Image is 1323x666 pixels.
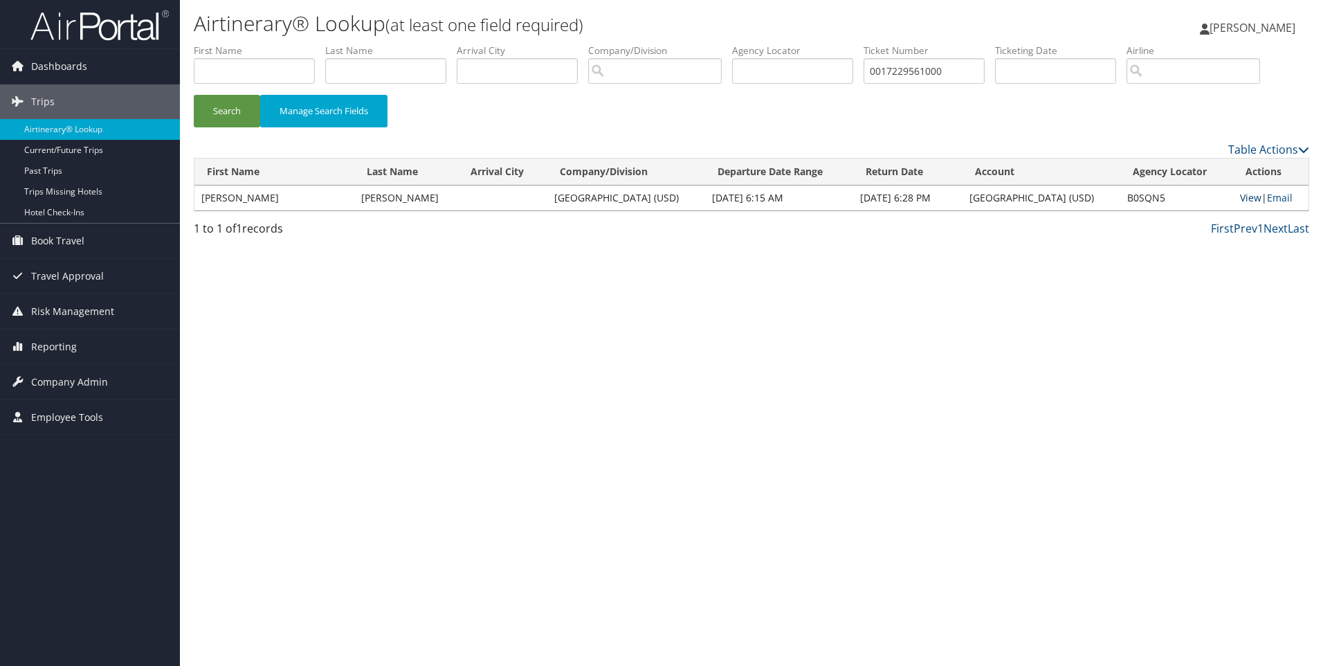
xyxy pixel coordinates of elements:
th: First Name: activate to sort column ascending [194,159,354,186]
label: Arrival City [457,44,588,57]
th: Actions [1233,159,1308,186]
td: | [1233,186,1308,210]
span: Book Travel [31,224,84,258]
td: B0SQN5 [1120,186,1233,210]
td: [PERSON_NAME] [354,186,458,210]
a: Next [1263,221,1288,236]
label: Ticket Number [864,44,995,57]
a: Last [1288,221,1309,236]
span: [PERSON_NAME] [1210,20,1295,35]
img: airportal-logo.png [30,9,169,42]
a: Email [1267,191,1293,204]
label: Ticketing Date [995,44,1126,57]
a: [PERSON_NAME] [1200,7,1309,48]
button: Manage Search Fields [260,95,387,127]
span: 1 [236,221,242,236]
th: Return Date: activate to sort column ascending [853,159,962,186]
th: Agency Locator: activate to sort column ascending [1120,159,1233,186]
a: Prev [1234,221,1257,236]
span: Employee Tools [31,400,103,435]
td: [DATE] 6:28 PM [853,186,962,210]
th: Departure Date Range: activate to sort column ascending [705,159,853,186]
label: Last Name [325,44,457,57]
td: [DATE] 6:15 AM [705,186,853,210]
a: First [1211,221,1234,236]
span: Trips [31,84,55,119]
td: [PERSON_NAME] [194,186,354,210]
label: Airline [1126,44,1270,57]
td: [GEOGRAPHIC_DATA] (USD) [547,186,705,210]
label: Agency Locator [732,44,864,57]
span: Reporting [31,330,77,364]
th: Arrival City: activate to sort column ascending [458,159,547,186]
th: Last Name: activate to sort column ascending [354,159,458,186]
span: Company Admin [31,365,108,399]
th: Account: activate to sort column ascending [962,159,1120,186]
a: View [1240,191,1261,204]
span: Travel Approval [31,259,104,294]
div: 1 to 1 of records [194,220,457,244]
td: [GEOGRAPHIC_DATA] (USD) [962,186,1120,210]
th: Company/Division [547,159,705,186]
label: Company/Division [588,44,732,57]
span: Risk Management [31,294,114,329]
a: Table Actions [1228,142,1309,157]
h1: Airtinerary® Lookup [194,9,938,38]
label: First Name [194,44,325,57]
a: 1 [1257,221,1263,236]
small: (at least one field required) [385,13,583,36]
button: Search [194,95,260,127]
span: Dashboards [31,49,87,84]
